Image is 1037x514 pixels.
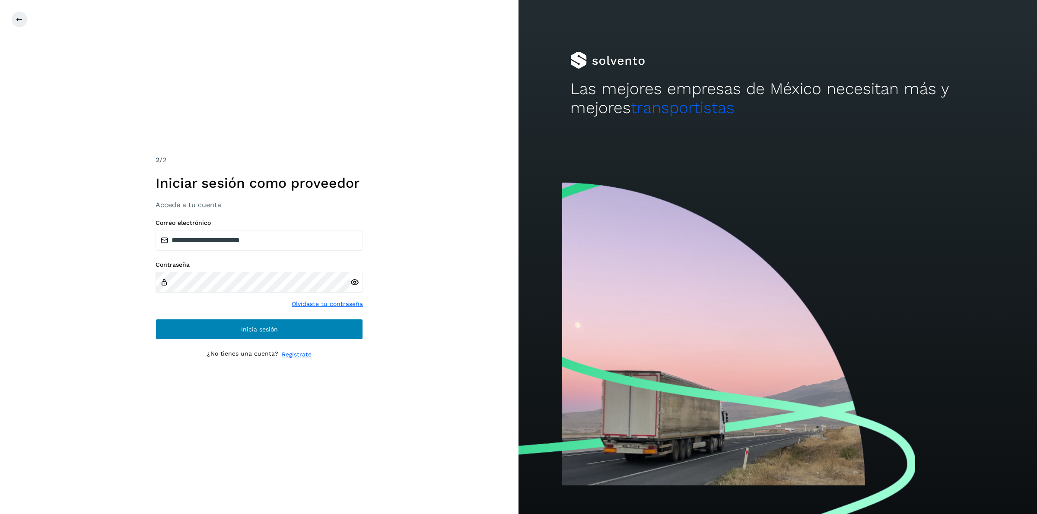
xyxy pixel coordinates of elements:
span: 2 [156,156,159,164]
h3: Accede a tu cuenta [156,201,363,209]
p: ¿No tienes una cuenta? [207,350,278,359]
span: Inicia sesión [241,326,278,332]
span: transportistas [631,98,735,117]
a: Regístrate [282,350,312,359]
label: Contraseña [156,261,363,268]
h1: Iniciar sesión como proveedor [156,175,363,191]
button: Inicia sesión [156,319,363,340]
label: Correo electrónico [156,219,363,227]
h2: Las mejores empresas de México necesitan más y mejores [570,79,985,118]
div: /2 [156,155,363,165]
a: Olvidaste tu contraseña [292,300,363,309]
